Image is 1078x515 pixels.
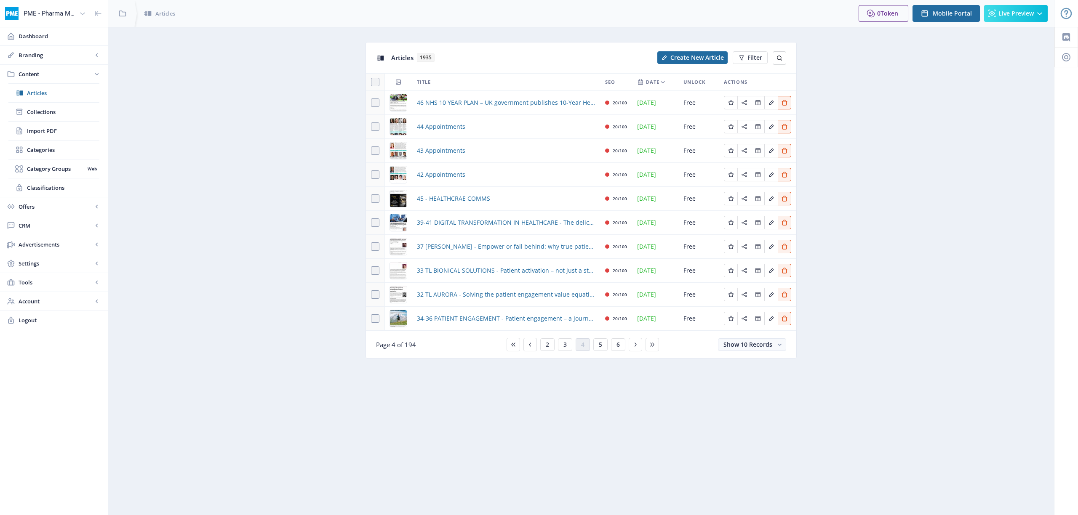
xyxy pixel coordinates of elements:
button: Filter [733,51,768,64]
a: Edit page [764,290,778,298]
a: Edit page [751,170,764,178]
a: Edit page [764,194,778,202]
span: Advertisements [19,240,93,249]
span: 45 - HEALTHCRAE COMMS [417,194,490,204]
a: Edit page [778,194,791,202]
a: Edit page [778,146,791,154]
span: 3 [563,341,567,348]
div: PME - Pharma Market [GEOGRAPHIC_DATA] [24,4,76,23]
div: 20/100 [613,122,627,132]
button: 5 [593,338,608,351]
span: Articles [27,89,99,97]
a: 44 Appointments [417,122,465,132]
a: Edit page [737,122,751,130]
a: 34-36 PATIENT ENGAGEMENT - Patient engagement – a journey of health activation [417,313,595,324]
span: Collections [27,108,99,116]
div: 20/100 [613,146,627,156]
img: 290628.jpg [390,286,407,303]
span: Articles [155,9,175,18]
a: Edit page [764,266,778,274]
a: Edit page [751,122,764,130]
td: [DATE] [632,163,678,187]
span: 6 [616,341,620,348]
img: 290638.jpg [390,94,407,111]
span: 4 [581,341,584,348]
a: Edit page [724,146,737,154]
button: Mobile Portal [913,5,980,22]
a: Edit page [751,290,764,298]
a: Edit page [778,218,791,226]
span: Account [19,297,93,305]
span: Import PDF [27,127,99,135]
a: Edit page [764,170,778,178]
span: 1935 [417,53,435,62]
a: Edit page [764,218,778,226]
a: Edit page [778,242,791,250]
button: 0Token [859,5,908,22]
a: Edit page [737,194,751,202]
a: Edit page [737,170,751,178]
a: Edit page [751,98,764,106]
span: Title [417,77,431,87]
a: Edit page [751,146,764,154]
a: Edit page [751,218,764,226]
div: 20/100 [613,194,627,204]
span: Token [881,9,898,17]
a: Edit page [737,242,751,250]
td: [DATE] [632,139,678,163]
a: Edit page [764,98,778,106]
span: Actions [724,77,747,87]
app-collection-view: Articles [366,42,797,358]
span: Live Preview [998,10,1034,17]
a: Edit page [751,194,764,202]
span: Settings [19,259,93,268]
div: 20/100 [613,242,627,252]
td: [DATE] [632,91,678,115]
a: Edit page [764,146,778,154]
td: [DATE] [632,187,678,211]
span: Classifications [27,183,99,192]
a: Edit page [724,194,737,202]
button: Show 10 Records [718,338,786,351]
img: 290631.jpg [390,214,407,231]
td: [DATE] [632,283,678,307]
div: 20/100 [613,289,627,300]
span: Mobile Portal [933,10,972,17]
img: 290637.jpg [390,118,407,135]
td: Free [678,283,719,307]
a: Edit page [778,122,791,130]
a: Classifications [8,178,99,197]
a: Edit page [778,290,791,298]
a: Edit page [737,98,751,106]
a: Edit page [764,122,778,130]
span: Show 10 Records [723,340,772,348]
a: Import PDF [8,122,99,140]
div: 20/100 [613,98,627,108]
a: Edit page [724,122,737,130]
span: Unlock [683,77,705,87]
span: Date [646,77,659,87]
button: Live Preview [984,5,1048,22]
a: 39-41 DIGITAL TRANSFORMATION IN HEALTHCARE - The delicate balancing act of incorporating technology [417,218,595,228]
span: CRM [19,221,93,230]
span: Dashboard [19,32,101,40]
a: Edit page [724,266,737,274]
a: Edit page [778,98,791,106]
a: Edit page [724,98,737,106]
a: Edit page [737,218,751,226]
span: 5 [599,341,602,348]
a: 46 NHS 10 YEAR PLAN – UK government publishes 10-Year Health Plan for [GEOGRAPHIC_DATA] to ‘reinv... [417,98,595,108]
span: Categories [27,146,99,154]
td: Free [678,163,719,187]
span: Logout [19,316,101,324]
button: 2 [540,338,555,351]
nb-badge: Web [85,165,99,173]
span: Page 4 of 194 [376,340,416,349]
span: Branding [19,51,93,59]
a: Edit page [737,314,751,322]
a: Edit page [724,218,737,226]
td: [DATE] [632,307,678,331]
a: 37 [PERSON_NAME] - Empower or fall behind: why true patient engagement is pharma’s competitive edge [417,242,595,252]
a: Edit page [724,242,737,250]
